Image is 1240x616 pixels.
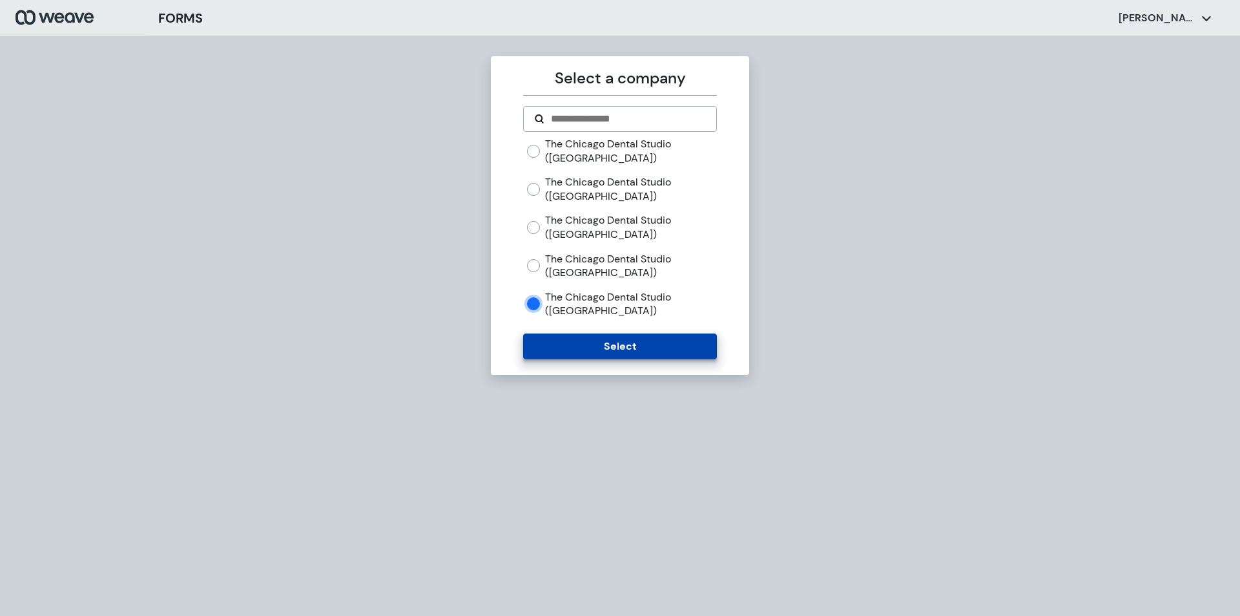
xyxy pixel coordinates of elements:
h3: FORMS [158,8,203,28]
button: Select [523,334,716,359]
label: The Chicago Dental Studio ([GEOGRAPHIC_DATA]) [545,290,716,318]
label: The Chicago Dental Studio ([GEOGRAPHIC_DATA]) [545,252,716,280]
label: The Chicago Dental Studio ([GEOGRAPHIC_DATA]) [545,213,716,241]
label: The Chicago Dental Studio ([GEOGRAPHIC_DATA]) [545,137,716,165]
p: Select a company [523,67,716,90]
p: [PERSON_NAME] [1119,11,1196,25]
input: Search [550,111,705,127]
label: The Chicago Dental Studio ([GEOGRAPHIC_DATA]) [545,175,716,203]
